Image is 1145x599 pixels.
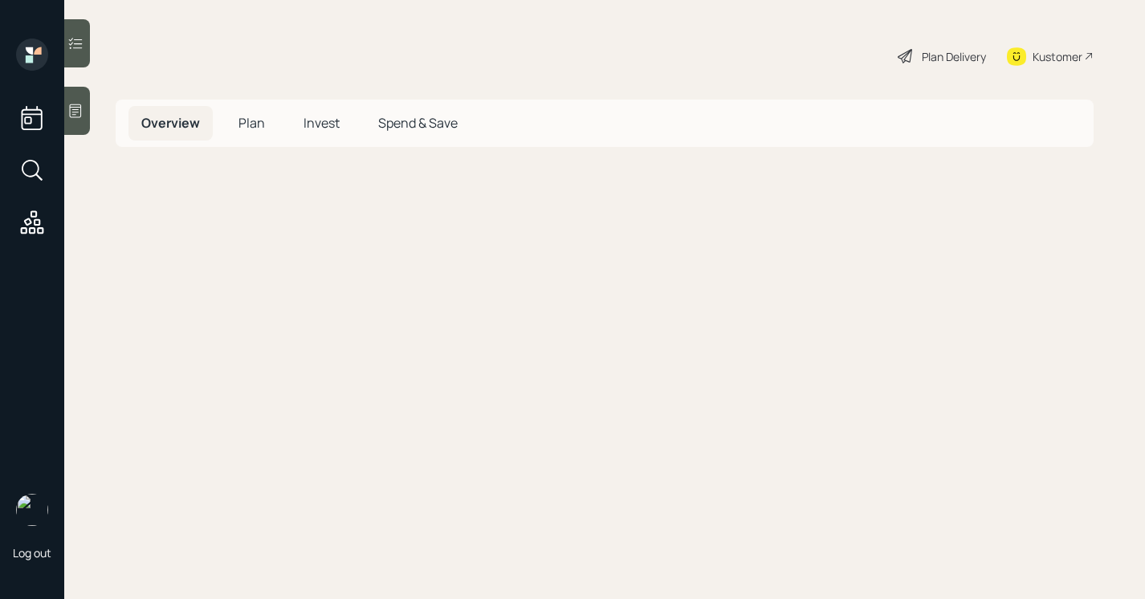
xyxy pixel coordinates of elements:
[304,114,340,132] span: Invest
[378,114,458,132] span: Spend & Save
[238,114,265,132] span: Plan
[922,48,986,65] div: Plan Delivery
[1033,48,1082,65] div: Kustomer
[141,114,200,132] span: Overview
[16,494,48,526] img: retirable_logo.png
[13,545,51,560] div: Log out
